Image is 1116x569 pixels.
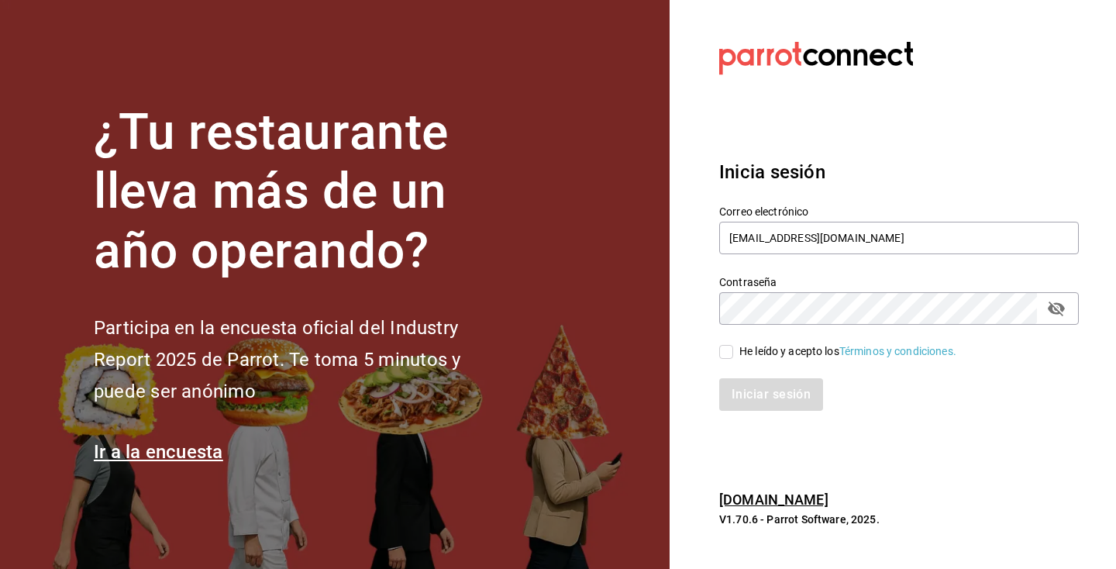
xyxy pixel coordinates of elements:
[839,345,956,357] a: Términos y condiciones.
[94,103,512,281] h1: ¿Tu restaurante lleva más de un año operando?
[719,491,828,508] a: [DOMAIN_NAME]
[719,512,1079,527] p: V1.70.6 - Parrot Software, 2025.
[719,158,1079,186] h3: Inicia sesión
[719,276,1079,287] label: Contraseña
[1043,295,1069,322] button: passwordField
[739,343,956,360] div: He leído y acepto los
[94,312,512,407] h2: Participa en la encuesta oficial del Industry Report 2025 de Parrot. Te toma 5 minutos y puede se...
[719,222,1079,254] input: Ingresa tu correo electrónico
[719,205,1079,216] label: Correo electrónico
[94,441,223,463] a: Ir a la encuesta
